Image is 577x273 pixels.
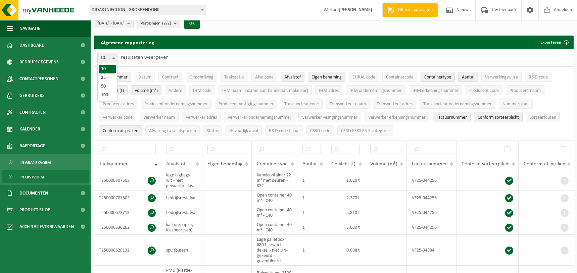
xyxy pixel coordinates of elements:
td: 1 [297,220,326,235]
span: EURAL code [352,75,375,80]
span: Product Shop [19,202,50,218]
span: IHM code [193,88,211,93]
span: In grafiekvorm [20,156,51,169]
span: Taaknummer [99,161,128,167]
span: Conform sorteerplicht [478,115,519,120]
span: Contract [162,75,179,80]
button: IHM adresIHM adres: Activate to sort [315,85,342,95]
span: Conform sorteerplicht [462,161,510,167]
td: 1 [297,205,326,220]
button: DatumDatum: Activate to sort [135,72,155,82]
button: SorteerfoutenSorteerfouten: Activate to sort [526,112,560,122]
span: Gevaarlijk afval [229,128,258,133]
span: Offerte aanvragen [396,7,434,13]
span: Producent adres [103,102,134,107]
span: Dashboard [19,37,45,54]
span: Gewicht (t) [331,161,355,167]
button: ContractContract: Activate to sort [158,72,182,82]
span: Afvalcode [255,75,274,80]
span: R&D code [529,75,548,80]
span: Afvalstof [284,75,301,80]
button: Verwerker erkenningsnummerVerwerker erkenningsnummer: Activate to sort [365,112,429,122]
button: Transporteur naamTransporteur naam: Activate to sort [326,99,370,109]
td: Open container 40 m³ - C40 [252,190,297,205]
li: 50 [99,82,116,91]
button: Verwerker codeVerwerker code: Activate to sort [99,112,136,122]
button: IHM codeIHM code: Activate to sort [189,85,215,95]
span: Verwerker naam [143,115,175,120]
td: bedrijfsrestafval [161,190,202,205]
button: Producent adresProducent adres: Activate to sort [99,99,137,109]
button: Producent ondernemingsnummerProducent ondernemingsnummer: Activate to sort [141,99,211,109]
span: 10 [98,53,117,63]
span: Verwerker vestigingsnummer [302,115,357,120]
button: EURAL codeEURAL code: Activate to sort [349,72,379,82]
span: Navigatie [19,20,40,37]
button: Volume (m³)Volume (m³): Activate to sort [131,85,161,95]
span: IHM adres [319,88,339,93]
span: Transporteur naam [330,102,366,107]
td: 5,810 t [326,205,365,220]
span: Taakstatus [224,75,244,80]
span: Sorteerfouten [530,115,556,120]
td: 0,088 t [326,235,365,266]
button: NummerplaatNummerplaat: Activate to sort [499,99,533,109]
span: IHM naam (inzamelaar, handelaar, makelaar) [222,88,308,93]
button: AfvalcodeAfvalcode: Activate to sort [251,72,277,82]
td: spuitbussen [161,235,202,266]
button: IHM erkenningsnummerIHM erkenningsnummer: Activate to sort [409,85,462,95]
span: Verwerkingswijze [485,75,518,80]
span: Volume (m³) [370,161,397,167]
span: CSRD ESRS E5-5 categorie [341,128,390,133]
span: Status [207,128,219,133]
button: [DATE] - [DATE] [94,18,134,28]
button: FactuurnummerFactuurnummer: Activate to sort [433,112,471,122]
span: Andere [169,88,182,93]
span: Producent ondernemingsnummer [144,102,208,107]
a: Offerte aanvragen [382,3,438,17]
span: R&D code finaal [269,128,299,133]
button: VerwerkingswijzeVerwerkingswijze: Activate to sort [481,72,522,82]
span: Afwijking t.o.v. afspraken [149,128,196,133]
button: Afwijking t.o.v. afsprakenAfwijking t.o.v. afspraken: Activate to sort [145,125,200,135]
span: Afvalstof [166,161,185,167]
span: In lijstvorm [20,171,44,183]
button: CSRD ESRS E5-5 categorieCSRD ESRS E5-5 categorie: Activate to sort [337,125,393,135]
td: bedrijfsrestafval [161,205,202,220]
td: Lage palletbox 680 L - zwart - deksel - niet UN-gekeurd - geventileerd [252,235,297,266]
span: [DATE] - [DATE] [98,18,125,29]
span: Eigen benaming [311,75,342,80]
td: VF25-044256 [407,170,456,190]
button: R&D codeR&amp;D code: Activate to sort [525,72,551,82]
span: Aantal [462,75,474,80]
span: CSRD code [310,128,330,133]
td: VF25-044256 [407,190,456,205]
span: Bedrijfsgegevens [19,54,59,70]
span: Containertype [257,161,288,167]
span: Verwerker code [103,115,133,120]
button: Conform afspraken : Activate to sort [99,125,142,135]
count: (2/2) [162,21,171,25]
button: Transporteur ondernemingsnummerTransporteur ondernemingsnummer : Activate to sort [420,99,495,109]
span: Producent vestigingsnummer [219,102,274,107]
button: Conform sorteerplicht : Activate to sort [474,112,523,122]
span: Omschrijving [189,75,213,80]
a: In lijstvorm [2,170,89,183]
button: R&D code finaalR&amp;D code finaal: Activate to sort [265,125,303,135]
span: Acceptatievoorwaarden [19,218,74,235]
label: resultaten weergeven [121,55,169,60]
span: Aantal [302,161,317,167]
td: 1 [297,235,326,266]
td: VF25-044256 [407,205,456,220]
strong: [PERSON_NAME] [339,7,372,12]
button: Verwerker vestigingsnummerVerwerker vestigingsnummer: Activate to sort [298,112,361,122]
span: Documenten [19,185,48,202]
button: ContainertypeContainertype: Activate to sort [421,72,455,82]
button: CSRD codeCSRD code: Activate to sort [306,125,334,135]
td: 2,370 t [326,190,365,205]
span: Factuurnummer [436,115,467,120]
button: Producent naamProducent naam: Activate to sort [506,85,544,95]
button: IHM ondernemingsnummerIHM ondernemingsnummer: Activate to sort [346,85,405,95]
td: T250000707503 [94,170,161,190]
span: Containertype [424,75,451,80]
